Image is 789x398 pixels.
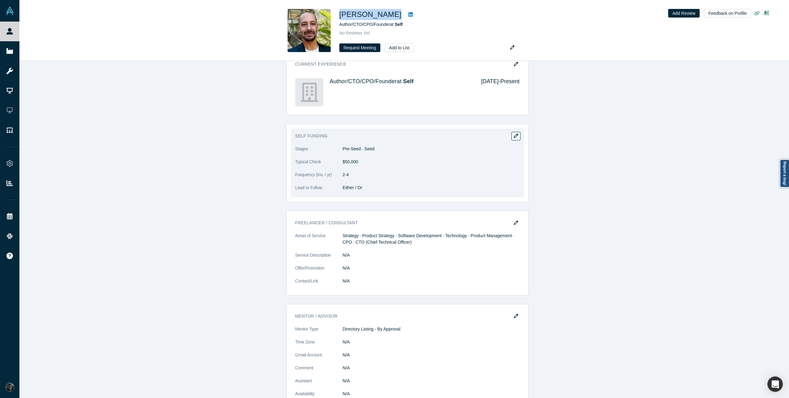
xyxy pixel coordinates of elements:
[295,265,343,278] dt: Offer/Promotion
[295,61,511,67] h3: Current Experience
[295,252,343,265] dt: Service Description
[288,9,331,52] img: Marcelo Calbucci's Profile Image
[343,365,520,371] dd: N/A
[295,233,343,252] dt: Areas of Service
[295,133,511,139] h3: Self funding
[668,9,700,18] button: Add Review
[295,78,323,106] img: Self's Logo
[343,278,520,284] dd: N/A
[295,278,343,291] dt: Contact/Link
[343,185,520,191] dd: Either / Or
[295,146,343,159] dt: Stages
[6,383,14,392] img: Rami Chousein's Account
[339,22,403,27] span: Author/CTO/CPO/Founder at
[385,43,414,52] button: Add to List
[295,220,511,226] h3: Freelancer / Consultant
[343,326,520,332] dd: Directory Listing - By Approval
[343,252,520,258] dd: N/A
[343,146,520,152] dd: Pre-Seed · Seed
[472,78,520,106] div: [DATE] - Present
[343,265,520,271] dd: N/A
[343,391,520,397] dd: N/A
[343,233,520,246] dd: Strategy · Product Strategy · Software Development · Technology · Product Management · CPO · CTO ...
[295,313,511,319] h3: Mentor / Advisor
[343,159,520,165] dd: $50,000
[295,185,343,197] dt: Lead or Follow
[343,352,520,358] dd: N/A
[295,326,343,339] dt: Mentor Type
[339,43,381,52] button: Request Meeting
[295,339,343,352] dt: Time Zone
[295,365,343,378] dt: Comment
[403,78,414,84] a: Self
[295,352,343,365] dt: Gmail Account
[395,22,403,27] a: Self
[330,78,472,85] h4: Author/CTO/CPO/Founder at
[780,159,789,188] a: Report a bug!
[339,30,370,35] span: No Reviews Yet
[343,339,520,345] dd: N/A
[339,9,402,20] h1: [PERSON_NAME]
[6,6,14,15] img: Alchemist Vault Logo
[343,172,520,178] dd: 2-4
[704,9,751,18] button: Feedback on Profile
[343,378,520,384] dd: N/A
[295,159,343,172] dt: Typical Check
[295,172,343,185] dt: Frequency (Inv. / yr)
[295,378,343,391] dt: Assistant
